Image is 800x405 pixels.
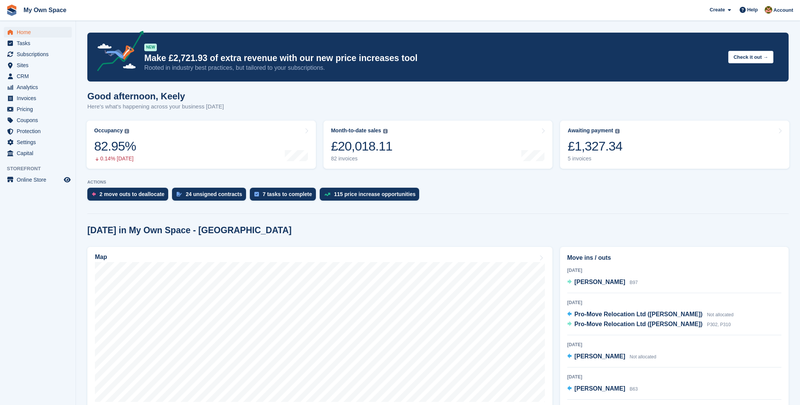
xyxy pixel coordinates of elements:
a: 115 price increase opportunities [320,188,423,204]
span: Coupons [17,115,62,126]
div: 5 invoices [568,155,622,162]
div: £20,018.11 [331,138,393,154]
a: menu [4,174,72,185]
span: Not allocated [630,354,656,359]
span: Help [747,6,758,14]
div: 2 move outs to deallocate [99,191,164,197]
a: menu [4,137,72,148]
span: Home [17,27,62,38]
div: Awaiting payment [568,127,613,134]
span: Analytics [17,82,62,93]
span: [PERSON_NAME] [574,279,625,285]
a: menu [4,49,72,60]
div: Occupancy [94,127,123,134]
a: menu [4,60,72,71]
div: [DATE] [567,299,781,306]
img: icon-info-grey-7440780725fd019a000dd9b08b2336e03edf1995a4989e88bcd33f0948082b44.svg [383,129,388,133]
a: Month-to-date sales £20,018.11 82 invoices [323,121,553,169]
span: Subscriptions [17,49,62,60]
div: 7 tasks to complete [263,191,312,197]
a: menu [4,148,72,159]
span: CRM [17,71,62,82]
span: Online Store [17,174,62,185]
a: menu [4,38,72,49]
div: 24 unsigned contracts [186,191,242,197]
img: price_increase_opportunities-93ffe204e8149a01c8c9dc8f82e8f89637d9d84a8eef4429ea346261dce0b2c0.svg [324,193,330,196]
a: [PERSON_NAME] B97 [567,278,638,287]
span: Pricing [17,104,62,115]
a: menu [4,115,72,126]
a: [PERSON_NAME] Not allocated [567,352,656,362]
span: P302, P310 [707,322,731,327]
span: Settings [17,137,62,148]
a: menu [4,82,72,93]
span: Tasks [17,38,62,49]
a: menu [4,126,72,137]
img: task-75834270c22a3079a89374b754ae025e5fb1db73e45f91037f5363f120a921f8.svg [254,192,259,196]
p: Make £2,721.93 of extra revenue with our new price increases tool [144,53,722,64]
h2: Map [95,254,107,261]
img: price-adjustments-announcement-icon-8257ccfd72463d97f412b2fc003d46551f7dbcb40ab6d574587a9cd5c0d94... [91,31,144,74]
p: ACTIONS [87,180,789,185]
p: Here's what's happening across your business [DATE] [87,102,224,111]
div: Month-to-date sales [331,127,381,134]
img: icon-info-grey-7440780725fd019a000dd9b08b2336e03edf1995a4989e88bcd33f0948082b44.svg [125,129,129,133]
div: 82 invoices [331,155,393,162]
a: 7 tasks to complete [250,188,320,204]
span: Protection [17,126,62,137]
span: B63 [630,386,637,392]
div: [DATE] [567,267,781,274]
span: [PERSON_NAME] [574,385,625,392]
a: 24 unsigned contracts [172,188,250,204]
div: NEW [144,44,157,51]
span: [PERSON_NAME] [574,353,625,359]
span: Account [773,6,793,14]
a: Pro-Move Relocation Ltd ([PERSON_NAME]) Not allocated [567,310,734,320]
h2: Move ins / outs [567,253,781,262]
div: 115 price increase opportunities [334,191,416,197]
div: [DATE] [567,341,781,348]
h1: Good afternoon, Keely [87,91,224,101]
span: Not allocated [707,312,734,317]
span: Sites [17,60,62,71]
a: menu [4,93,72,104]
span: Create [710,6,725,14]
div: [DATE] [567,374,781,380]
a: [PERSON_NAME] B63 [567,384,638,394]
img: move_outs_to_deallocate_icon-f764333ba52eb49d3ac5e1228854f67142a1ed5810a6f6cc68b1a99e826820c5.svg [92,192,96,196]
div: 0.14% [DATE] [94,155,136,162]
span: Storefront [7,165,76,173]
img: stora-icon-8386f47178a22dfd0bd8f6a31ec36ba5ce8667c1dd55bd0f319d3a0aa187defe.svg [6,5,17,16]
a: menu [4,104,72,115]
img: Keely Collin [765,6,772,14]
button: Check it out → [728,51,773,63]
div: £1,327.34 [568,138,622,154]
a: My Own Space [21,4,69,16]
a: Occupancy 82.95% 0.14% [DATE] [87,121,316,169]
span: Pro-Move Relocation Ltd ([PERSON_NAME]) [574,321,703,327]
a: menu [4,71,72,82]
div: 82.95% [94,138,136,154]
p: Rooted in industry best practices, but tailored to your subscriptions. [144,64,722,72]
span: B97 [630,280,637,285]
img: icon-info-grey-7440780725fd019a000dd9b08b2336e03edf1995a4989e88bcd33f0948082b44.svg [615,129,620,133]
h2: [DATE] in My Own Space - [GEOGRAPHIC_DATA] [87,225,292,235]
a: 2 move outs to deallocate [87,188,172,204]
span: Invoices [17,93,62,104]
a: Awaiting payment £1,327.34 5 invoices [560,121,789,169]
span: Capital [17,148,62,159]
img: contract_signature_icon-13c848040528278c33f63329250d36e43548de30e8caae1d1a13099fd9432cc5.svg [177,192,182,196]
a: Pro-Move Relocation Ltd ([PERSON_NAME]) P302, P310 [567,320,731,330]
a: menu [4,27,72,38]
span: Pro-Move Relocation Ltd ([PERSON_NAME]) [574,311,703,317]
a: Preview store [63,175,72,184]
